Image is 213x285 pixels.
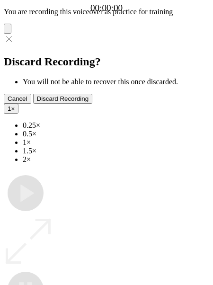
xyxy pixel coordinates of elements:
span: 1 [8,105,11,112]
button: Discard Recording [33,94,93,104]
p: You are recording this voiceover as practice for training [4,8,209,16]
button: Cancel [4,94,31,104]
li: 0.25× [23,121,209,130]
h2: Discard Recording? [4,55,209,68]
button: 1× [4,104,18,114]
li: You will not be able to recover this once discarded. [23,78,209,86]
li: 0.5× [23,130,209,138]
li: 2× [23,155,209,164]
li: 1.5× [23,147,209,155]
a: 00:00:00 [90,3,123,13]
li: 1× [23,138,209,147]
